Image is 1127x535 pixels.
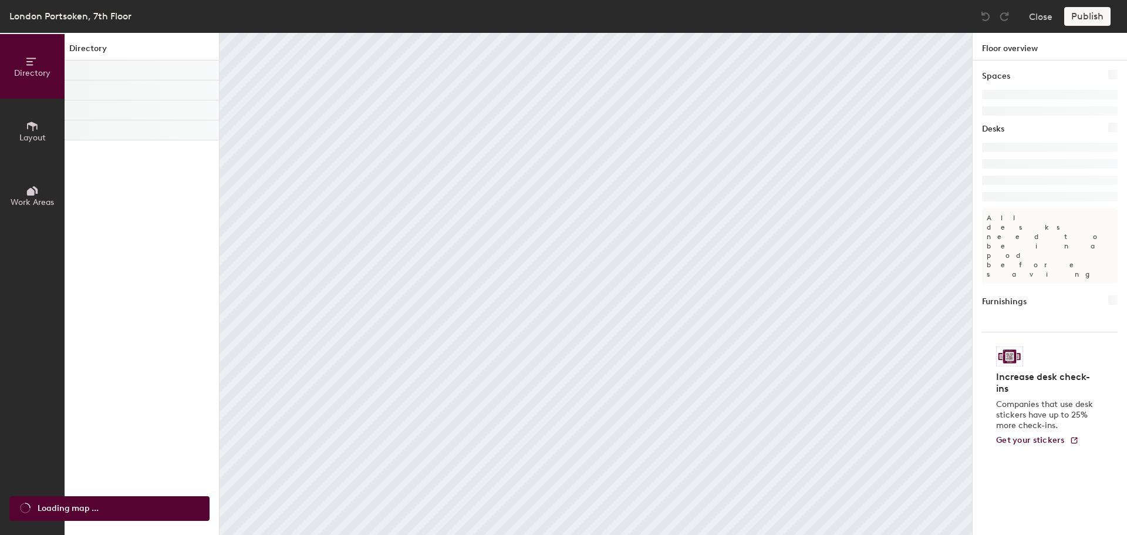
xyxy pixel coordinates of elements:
[14,68,50,78] span: Directory
[998,11,1010,22] img: Redo
[982,295,1027,308] h1: Furnishings
[996,399,1096,431] p: Companies that use desk stickers have up to 25% more check-ins.
[996,436,1079,446] a: Get your stickers
[982,208,1118,284] p: All desks need to be in a pod before saving
[11,197,54,207] span: Work Areas
[982,123,1004,136] h1: Desks
[65,42,219,60] h1: Directory
[9,9,131,23] div: London Portsoken, 7th Floor
[996,435,1065,445] span: Get your stickers
[982,70,1010,83] h1: Spaces
[19,133,46,143] span: Layout
[980,11,991,22] img: Undo
[996,346,1023,366] img: Sticker logo
[1029,7,1052,26] button: Close
[38,502,99,515] span: Loading map ...
[220,33,972,535] canvas: Map
[973,33,1127,60] h1: Floor overview
[996,371,1096,395] h4: Increase desk check-ins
